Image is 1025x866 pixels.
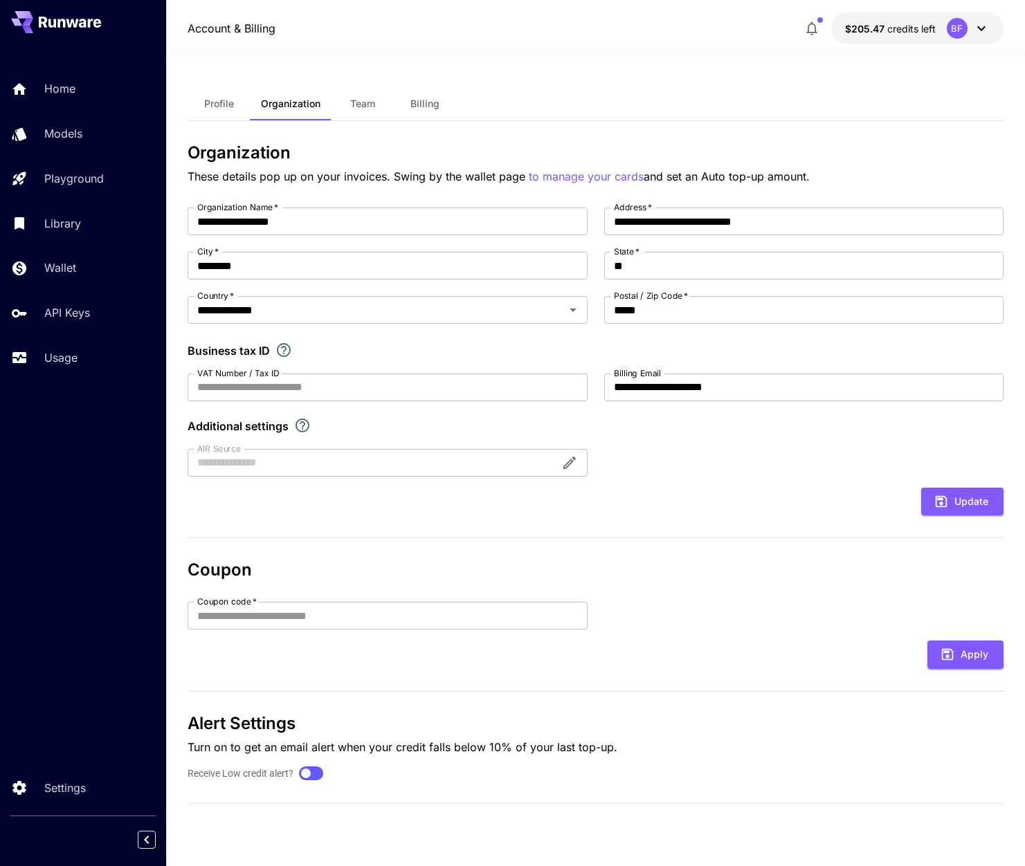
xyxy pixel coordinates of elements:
span: and set an Auto top-up amount. [644,169,810,183]
button: Update [921,488,1004,516]
label: Country [197,290,234,302]
span: Profile [204,98,234,110]
div: Collapse sidebar [148,827,166,852]
button: Collapse sidebar [138,831,156,849]
button: $205.4735BF [831,12,1004,44]
button: Apply [927,641,1004,669]
p: API Keys [44,304,90,321]
label: Billing Email [614,367,661,379]
p: Wallet [44,259,76,276]
label: Postal / Zip Code [614,290,688,302]
label: Organization Name [197,201,278,213]
p: Business tax ID [188,342,270,359]
label: State [614,246,640,257]
button: Open [563,300,583,320]
h3: Alert Settings [188,714,1004,733]
svg: If you are a business tax registrant, please enter your business tax ID here. [275,342,292,358]
p: Usage [44,349,78,366]
span: $205.47 [845,23,887,35]
p: Settings [44,780,86,796]
label: Receive Low credit alert? [188,766,293,781]
p: Library [44,215,81,232]
a: Account & Billing [188,20,275,37]
p: Playground [44,170,104,187]
label: VAT Number / Tax ID [197,367,280,379]
p: Additional settings [188,418,289,434]
svg: Explore additional customization settings [294,417,311,434]
label: Address [614,201,652,213]
div: $205.4735 [845,21,936,36]
h3: Organization [188,143,1004,163]
span: These details pop up on your invoices. Swing by the wallet page [188,169,529,183]
div: BF [947,18,968,39]
p: Models [44,125,82,142]
p: Turn on to get an email alert when your credit falls below 10% of your last top-up. [188,739,1004,755]
span: Team [350,98,375,110]
label: Coupon code [197,596,257,607]
p: Home [44,80,75,97]
label: City [197,246,219,257]
label: AIR Source [197,443,240,454]
span: Organization [261,98,320,110]
h3: Coupon [188,560,1004,580]
span: Billing [410,98,439,110]
span: credits left [887,23,936,35]
nav: breadcrumb [188,20,275,37]
button: to manage your cards [529,168,644,185]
